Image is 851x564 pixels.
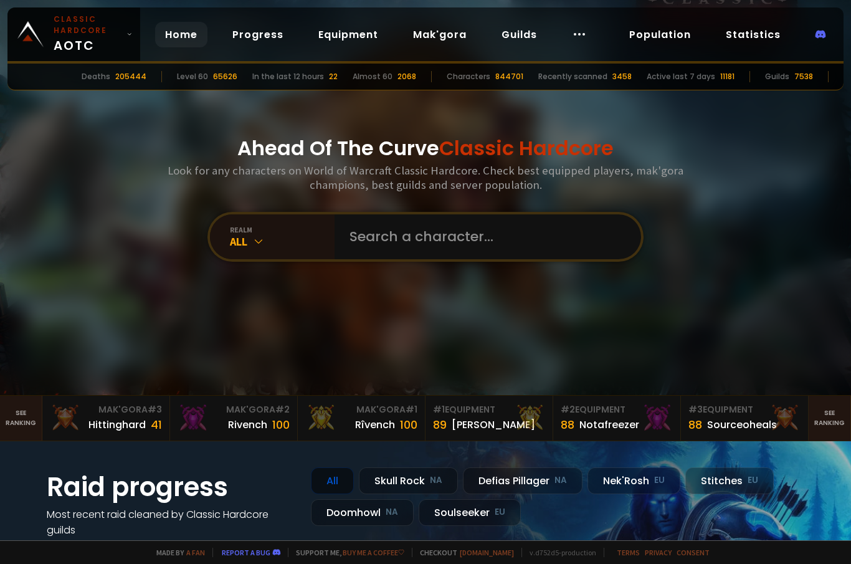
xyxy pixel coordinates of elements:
div: 205444 [115,71,146,82]
div: Rivench [228,417,267,433]
span: # 1 [433,403,445,416]
a: Mak'Gora#3Hittinghard41 [42,396,170,441]
div: All [230,234,335,249]
span: Made by [149,548,205,557]
input: Search a character... [342,214,626,259]
div: Sourceoheals [707,417,777,433]
a: Consent [677,548,710,557]
div: Mak'Gora [305,403,417,416]
div: 7538 [794,71,813,82]
small: NA [554,474,567,487]
a: Progress [222,22,293,47]
a: [DOMAIN_NAME] [460,548,514,557]
div: Rîvench [355,417,395,433]
a: a fan [186,548,205,557]
div: Guilds [765,71,789,82]
span: Checkout [412,548,514,557]
a: Seeranking [809,396,851,441]
small: EU [748,474,758,487]
a: See all progress [47,538,128,553]
div: 88 [688,416,702,433]
div: Stitches [685,467,774,494]
a: Mak'Gora#2Rivench100 [170,396,298,441]
a: Guilds [492,22,547,47]
div: Recently scanned [538,71,607,82]
a: #2Equipment88Notafreezer [553,396,681,441]
div: Nek'Rosh [587,467,680,494]
h3: Look for any characters on World of Warcraft Classic Hardcore. Check best equipped players, mak'g... [163,163,688,192]
div: In the last 12 hours [252,71,324,82]
div: Characters [447,71,490,82]
div: 844701 [495,71,523,82]
div: Level 60 [177,71,208,82]
div: Doomhowl [311,499,414,526]
div: Equipment [688,403,801,416]
small: EU [654,474,665,487]
div: Equipment [433,403,545,416]
div: Mak'Gora [50,403,162,416]
span: # 2 [561,403,575,416]
a: Report a bug [222,548,270,557]
div: All [311,467,354,494]
a: #3Equipment88Sourceoheals [681,396,809,441]
span: Classic Hardcore [439,134,614,162]
a: Mak'Gora#1Rîvench100 [298,396,425,441]
a: #1Equipment89[PERSON_NAME] [425,396,553,441]
div: 100 [272,416,290,433]
div: [PERSON_NAME] [452,417,535,433]
a: Terms [617,548,640,557]
a: Mak'gora [403,22,477,47]
span: # 3 [148,403,162,416]
a: Population [619,22,701,47]
div: Defias Pillager [463,467,582,494]
a: Home [155,22,207,47]
div: Soulseeker [419,499,521,526]
div: Almost 60 [353,71,392,82]
div: Skull Rock [359,467,458,494]
a: Equipment [308,22,388,47]
small: NA [430,474,442,487]
span: # 1 [406,403,417,416]
div: Deaths [82,71,110,82]
h1: Raid progress [47,467,296,507]
div: 2068 [397,71,416,82]
a: Buy me a coffee [343,548,404,557]
span: # 3 [688,403,703,416]
div: 65626 [213,71,237,82]
div: Equipment [561,403,673,416]
small: NA [386,506,398,519]
a: Privacy [645,548,672,557]
div: Hittinghard [88,417,146,433]
div: Active last 7 days [647,71,715,82]
a: Statistics [716,22,791,47]
div: 11181 [720,71,735,82]
div: realm [230,225,335,234]
div: 100 [400,416,417,433]
h1: Ahead Of The Curve [237,133,614,163]
div: 41 [151,416,162,433]
small: EU [495,506,505,519]
div: Notafreezer [579,417,639,433]
span: # 2 [275,403,290,416]
span: v. d752d5 - production [521,548,596,557]
a: Classic HardcoreAOTC [7,7,140,61]
div: 88 [561,416,574,433]
span: Support me, [288,548,404,557]
div: 3458 [612,71,632,82]
span: AOTC [54,14,121,55]
div: 22 [329,71,338,82]
h4: Most recent raid cleaned by Classic Hardcore guilds [47,507,296,538]
div: 89 [433,416,447,433]
small: Classic Hardcore [54,14,121,36]
div: Mak'Gora [178,403,290,416]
